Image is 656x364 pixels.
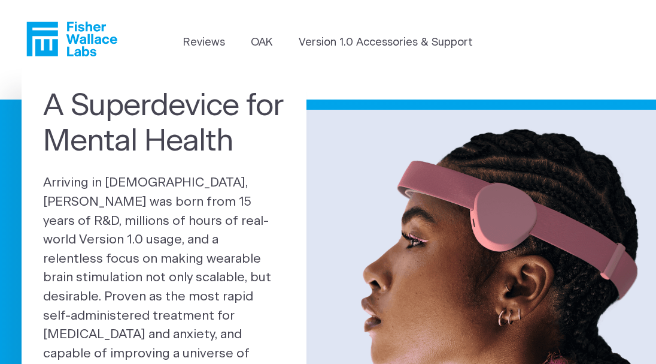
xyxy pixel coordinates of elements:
[26,22,117,56] a: Fisher Wallace
[251,35,272,51] a: OAK
[43,89,285,159] h1: A Superdevice for Mental Health
[183,35,225,51] a: Reviews
[299,35,473,51] a: Version 1.0 Accessories & Support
